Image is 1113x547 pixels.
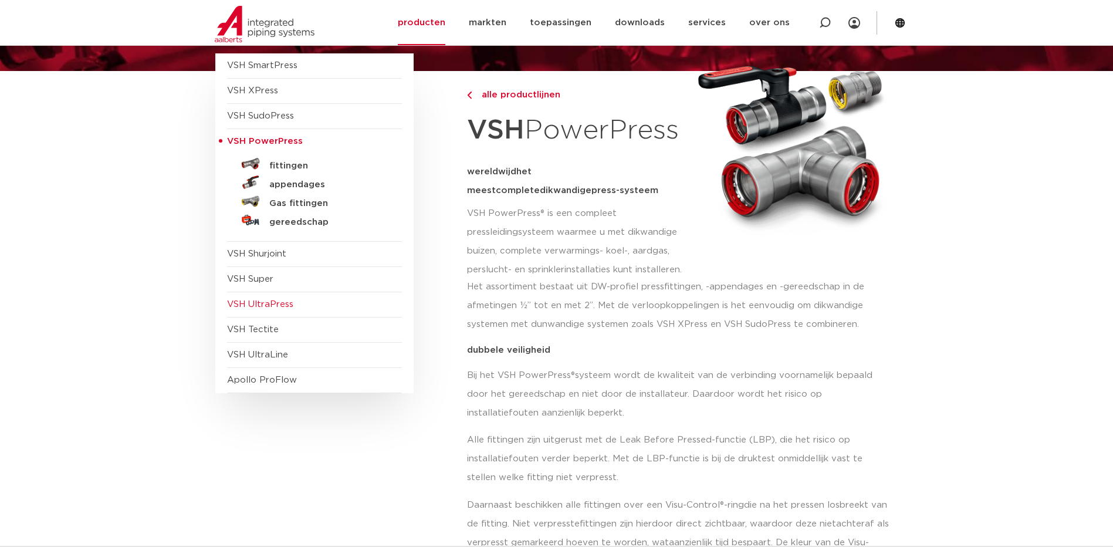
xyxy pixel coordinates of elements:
a: VSH SmartPress [227,61,297,70]
a: VSH Shurjoint [227,249,286,258]
a: gereedschap [227,211,402,229]
span: dikwandige [540,186,591,195]
a: VSH Super [227,275,273,283]
a: VSH Tectite [227,325,279,334]
a: VSH UltraPress [227,300,293,309]
p: VSH PowerPress® is een compleet pressleidingsysteem waarmee u met dikwandige buizen, complete ver... [467,204,687,279]
a: alle productlijnen [467,88,687,102]
span: systeem wordt de kwaliteit van de verbinding voornamelijk bepaald door het gereedschap en niet do... [467,371,872,417]
span: Daarnaast beschikken alle fittingen over een Visu-Control®-ring [467,501,744,509]
p: Alle fittingen zijn uitgerust met de Leak Before Pressed-functie (LBP), die het risico op install... [467,431,891,487]
h1: PowerPress [467,108,687,153]
span: VSH PowerPress [227,137,303,146]
p: Het assortiment bestaat uit DW-profiel pressfittingen, -appendages en -gereedschap in de afmeting... [467,278,891,334]
h5: gereedschap [269,217,385,228]
span: complete [496,186,540,195]
a: VSH XPress [227,86,278,95]
img: chevron-right.svg [467,92,472,99]
a: Apollo ProFlow [227,376,297,384]
a: appendages [227,173,402,192]
strong: VSH [467,117,525,144]
span: Bij het VSH PowerPress [467,371,571,380]
span: die na het pressen losbreekt van de fitting. Niet verpresste [467,501,887,528]
h5: fittingen [269,161,385,171]
h5: Gas fittingen [269,198,385,209]
span: fittingen zijn hierdoor direct zichtbaar, waardoor deze niet [580,519,836,528]
span: het meest [467,167,532,195]
a: Gas fittingen [227,192,402,211]
span: press-systeem [591,186,658,195]
h5: appendages [269,180,385,190]
a: fittingen [227,154,402,173]
a: VSH UltraLine [227,350,288,359]
span: ® [571,371,575,380]
a: VSH SudoPress [227,112,294,120]
span: wereldwijd [467,167,516,176]
span: alle productlijnen [475,90,560,99]
p: dubbele veiligheid [467,346,891,354]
